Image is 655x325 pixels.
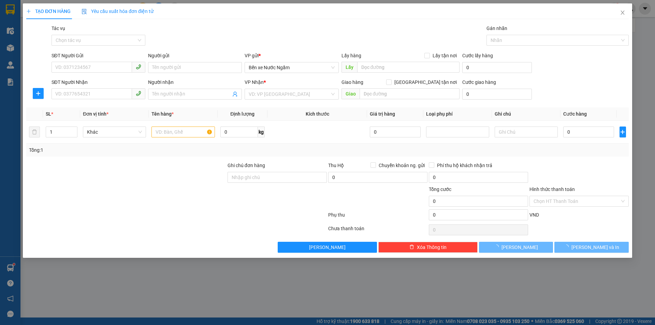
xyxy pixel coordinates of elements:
span: plus [620,129,626,135]
span: Kích thước [306,111,329,117]
span: phone [136,91,141,96]
span: Lấy tận nơi [430,52,460,59]
button: plus [33,88,44,99]
span: Đơn vị tính [83,111,109,117]
input: Cước giao hàng [462,89,532,100]
span: [PERSON_NAME] [309,243,346,251]
span: Lấy hàng [341,53,361,58]
span: VP Nhận [245,79,264,85]
span: Thu Hộ [328,163,344,168]
span: loading [494,245,502,249]
span: Chuyển khoản ng. gửi [376,162,427,169]
button: [PERSON_NAME] và In [555,242,629,253]
input: Dọc đường [360,88,460,99]
span: Phí thu hộ khách nhận trả [434,162,495,169]
span: Giao hàng [341,79,363,85]
span: Giao [341,88,360,99]
label: Cước lấy hàng [462,53,493,58]
span: plus [33,91,43,96]
span: Định lượng [230,111,254,117]
label: Gán nhãn [486,26,507,31]
button: Close [613,3,632,23]
input: Ghi Chú [495,127,558,137]
label: Ghi chú đơn hàng [228,163,265,168]
span: VND [529,212,539,218]
th: Ghi chú [492,107,561,121]
input: Ghi chú đơn hàng [228,172,327,183]
div: VP gửi [245,52,339,59]
span: TẠO ĐƠN HÀNG [26,9,71,14]
span: Giá trị hàng [370,111,395,117]
span: kg [258,127,265,137]
button: [PERSON_NAME] [278,242,377,253]
div: SĐT Người Nhận [52,78,145,86]
span: Yêu cầu xuất hóa đơn điện tử [82,9,154,14]
span: [PERSON_NAME] và In [571,243,619,251]
span: plus [26,9,31,14]
span: delete [409,245,414,250]
span: Cước hàng [564,111,587,117]
label: Hình thức thanh toán [529,187,575,192]
img: icon [82,9,87,14]
span: phone [136,64,141,70]
input: Cước lấy hàng [462,62,532,73]
label: Tác vụ [52,26,65,31]
span: Bến xe Nước Ngầm [249,62,335,73]
span: Lấy [341,62,357,73]
input: 0 [370,127,421,137]
button: delete [29,127,40,137]
div: Người nhận [148,78,242,86]
span: Tổng cước [429,187,451,192]
div: Người gửi [148,52,242,59]
button: [PERSON_NAME] [479,242,553,253]
span: close [620,10,625,15]
span: [PERSON_NAME] [502,243,538,251]
label: Cước giao hàng [462,79,496,85]
input: VD: Bàn, Ghế [152,127,215,137]
span: user-add [233,91,238,97]
span: Xóa Thông tin [417,243,447,251]
div: Chưa thanh toán [327,225,428,237]
button: plus [620,127,626,137]
div: SĐT Người Gửi [52,52,145,59]
div: Tổng: 1 [29,146,253,154]
span: SL [46,111,51,117]
th: Loại phụ phí [423,107,492,121]
input: Dọc đường [357,62,460,73]
span: Khác [87,127,142,137]
span: Tên hàng [152,111,174,117]
span: loading [564,245,571,249]
span: [GEOGRAPHIC_DATA] tận nơi [392,78,460,86]
button: deleteXóa Thông tin [379,242,478,253]
div: Phụ thu [327,211,428,223]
